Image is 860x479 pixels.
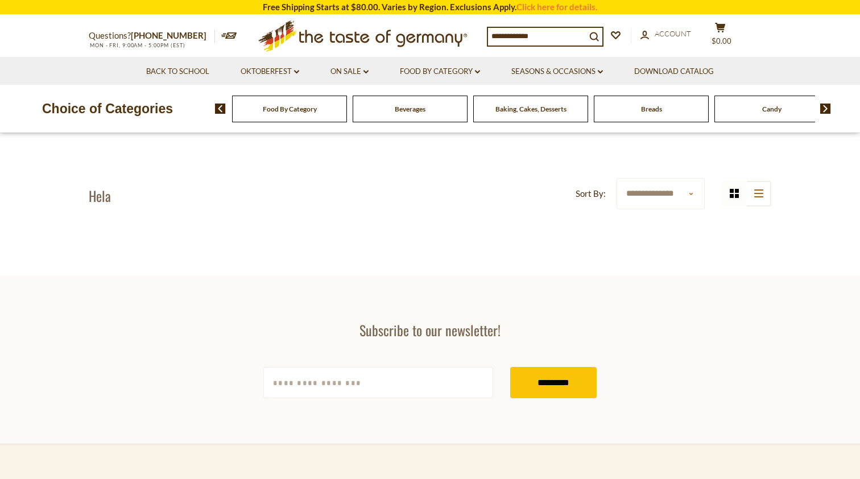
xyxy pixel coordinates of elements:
[655,29,691,38] span: Account
[89,42,185,48] span: MON - FRI, 9:00AM - 5:00PM (EST)
[495,105,567,113] a: Baking, Cakes, Desserts
[146,65,209,78] a: Back to School
[641,105,662,113] a: Breads
[131,30,206,40] a: [PHONE_NUMBER]
[89,28,215,43] p: Questions?
[703,22,737,51] button: $0.00
[263,105,317,113] a: Food By Category
[516,2,597,12] a: Click here for details.
[762,105,782,113] a: Candy
[576,187,606,201] label: Sort By:
[215,104,226,114] img: previous arrow
[241,65,299,78] a: Oktoberfest
[89,187,111,204] h1: Hela
[820,104,831,114] img: next arrow
[712,36,731,46] span: $0.00
[400,65,480,78] a: Food By Category
[511,65,603,78] a: Seasons & Occasions
[395,105,425,113] a: Beverages
[634,65,714,78] a: Download Catalog
[263,321,597,338] h3: Subscribe to our newsletter!
[640,28,691,40] a: Account
[330,65,369,78] a: On Sale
